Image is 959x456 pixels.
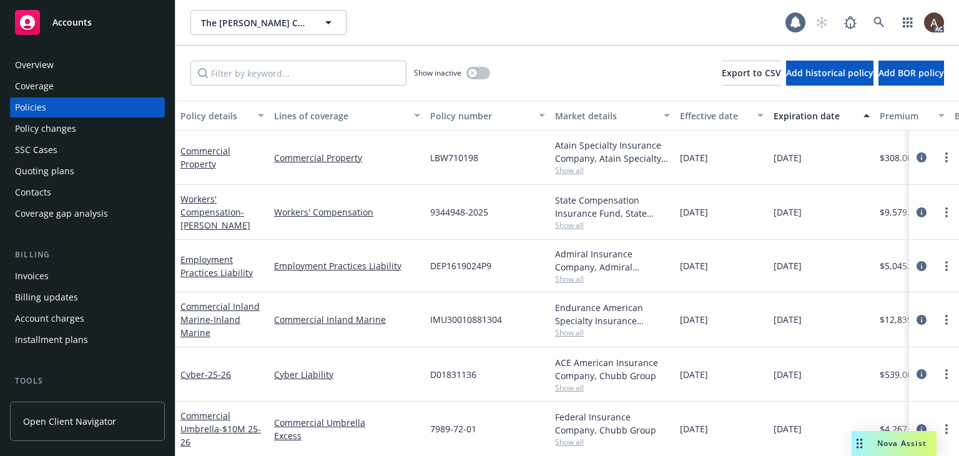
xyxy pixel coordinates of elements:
a: circleInformation [914,259,929,274]
span: D01831136 [430,368,476,381]
a: circleInformation [914,367,929,382]
div: Atain Specialty Insurance Company, Atain Specialty Insurance Company, Burns & [PERSON_NAME] [555,139,670,165]
div: Quoting plans [15,161,74,181]
a: Coverage [10,76,165,96]
button: Lines of coverage [269,101,425,131]
div: Installment plans [15,330,88,350]
div: Coverage [15,76,54,96]
a: Coverage gap analysis [10,204,165,224]
button: Expiration date [769,101,875,131]
span: LBW710198 [430,151,478,164]
div: Drag to move [852,431,867,456]
a: Policies [10,97,165,117]
span: Show all [555,382,670,393]
button: Nova Assist [852,431,937,456]
input: Filter by keyword... [190,61,406,86]
a: Billing updates [10,287,165,307]
div: Billing [10,249,165,261]
button: Add BOR policy [878,61,944,86]
span: $4,267.00 [880,422,920,435]
span: Show all [555,437,670,447]
span: [DATE] [774,422,802,435]
span: Show all [555,165,670,176]
div: Lines of coverage [274,109,406,122]
span: The [PERSON_NAME] Company [201,16,309,29]
div: Admiral Insurance Company, Admiral Insurance Group ([PERSON_NAME] Corporation), CRC Group [555,247,670,274]
a: more [939,422,954,437]
span: Accounts [52,17,92,27]
div: Tools [10,375,165,387]
span: $308.00 [880,151,912,164]
div: Policy details [180,109,250,122]
span: [DATE] [680,206,708,219]
a: Cyber [180,369,231,380]
div: Premium [880,109,931,122]
a: Accounts [10,5,165,40]
div: SSC Cases [15,140,57,160]
span: - 25-26 [205,369,231,380]
span: IMU30010881304 [430,313,502,326]
div: State Compensation Insurance Fund, State Compensation Insurance Fund (SCIF) [555,194,670,220]
span: 9344948-2025 [430,206,488,219]
span: Nova Assist [877,438,927,449]
a: Invoices [10,266,165,286]
div: Invoices [15,266,49,286]
span: $12,839.00 [880,313,925,326]
span: - Inland Marine [180,314,240,339]
a: Cyber Liability [274,368,420,381]
a: more [939,367,954,382]
div: Coverage gap analysis [15,204,108,224]
span: Add historical policy [786,67,873,79]
span: [DATE] [680,151,708,164]
div: Policies [15,97,46,117]
a: more [939,205,954,220]
span: [DATE] [680,368,708,381]
button: Add historical policy [786,61,873,86]
a: Contacts [10,182,165,202]
span: Show all [555,274,670,284]
a: circleInformation [914,312,929,327]
a: more [939,150,954,165]
div: Market details [555,109,656,122]
a: Commercial Property [180,145,230,170]
a: Installment plans [10,330,165,350]
a: circleInformation [914,422,929,437]
button: Market details [550,101,675,131]
span: [DATE] [680,259,708,272]
button: Policy number [425,101,550,131]
a: more [939,259,954,274]
a: SSC Cases [10,140,165,160]
span: [DATE] [774,151,802,164]
a: Report a Bug [838,10,863,35]
button: Premium [875,101,950,131]
button: Policy details [175,101,269,131]
button: The [PERSON_NAME] Company [190,10,347,35]
a: Account charges [10,309,165,329]
span: [DATE] [774,368,802,381]
span: - $10M 25-26 [180,423,261,448]
span: $9,579.00 [880,206,920,219]
div: Policy number [430,109,531,122]
a: Workers' Compensation [274,206,420,219]
span: $5,045.00 [880,259,920,272]
a: Commercial Umbrella [274,416,420,429]
img: photo [924,12,944,32]
span: [DATE] [680,422,708,435]
span: Open Client Navigator [23,415,116,428]
a: Workers' Compensation [180,193,250,231]
span: [DATE] [774,259,802,272]
span: [DATE] [774,206,802,219]
span: DEP1619024P9 [430,259,491,272]
span: Add BOR policy [878,67,944,79]
a: circleInformation [914,150,929,165]
a: more [939,312,954,327]
button: Effective date [675,101,769,131]
span: Show all [555,327,670,338]
div: Endurance American Specialty Insurance Company, Sompo International [555,301,670,327]
a: Quoting plans [10,161,165,181]
a: Start snowing [809,10,834,35]
span: Show inactive [414,67,461,78]
span: [DATE] [774,313,802,326]
div: Federal Insurance Company, Chubb Group [555,410,670,437]
div: Overview [15,55,54,75]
